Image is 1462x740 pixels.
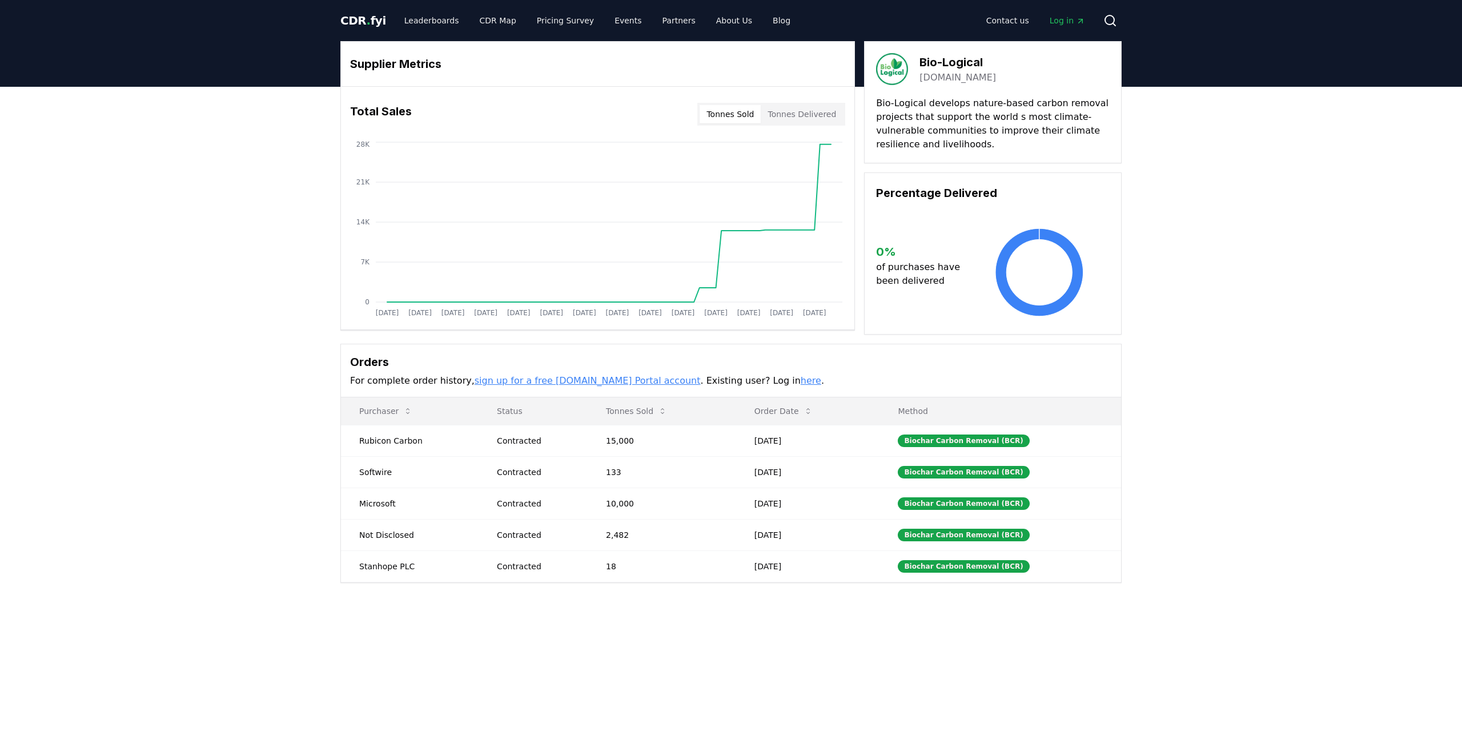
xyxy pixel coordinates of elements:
h3: Total Sales [350,103,412,126]
tspan: 0 [365,298,369,306]
button: Order Date [745,400,822,423]
button: Tonnes Sold [700,105,761,123]
tspan: [DATE] [770,309,793,317]
div: Contracted [497,498,579,509]
a: CDR.fyi [340,13,386,29]
a: Leaderboards [395,10,468,31]
h3: 0 % [876,243,969,260]
td: Rubicon Carbon [341,425,479,456]
div: Biochar Carbon Removal (BCR) [898,497,1029,510]
tspan: [DATE] [638,309,662,317]
nav: Main [395,10,800,31]
button: Tonnes Delivered [761,105,843,123]
div: Biochar Carbon Removal (BCR) [898,560,1029,573]
div: Contracted [497,466,579,478]
tspan: [DATE] [606,309,629,317]
tspan: 14K [356,218,370,226]
img: Bio-Logical-logo [876,53,908,85]
td: Microsoft [341,488,479,519]
button: Purchaser [350,400,421,423]
tspan: [DATE] [441,309,465,317]
p: Status [488,405,579,417]
td: [DATE] [736,519,880,550]
p: Bio-Logical develops nature-based carbon removal projects that support the world s most climate-v... [876,96,1110,151]
p: Method [889,405,1112,417]
a: here [801,375,821,386]
tspan: [DATE] [573,309,596,317]
p: For complete order history, . Existing user? Log in . [350,374,1112,388]
span: . [367,14,371,27]
tspan: [DATE] [803,309,826,317]
tspan: [DATE] [507,309,531,317]
td: [DATE] [736,456,880,488]
a: sign up for a free [DOMAIN_NAME] Portal account [475,375,701,386]
a: Events [605,10,650,31]
h3: Percentage Delivered [876,184,1110,202]
div: Biochar Carbon Removal (BCR) [898,466,1029,478]
h3: Bio-Logical [919,54,996,71]
tspan: [DATE] [704,309,728,317]
div: Biochar Carbon Removal (BCR) [898,529,1029,541]
div: Biochar Carbon Removal (BCR) [898,435,1029,447]
td: 15,000 [588,425,736,456]
h3: Supplier Metrics [350,55,845,73]
tspan: 28K [356,140,370,148]
p: of purchases have been delivered [876,260,969,288]
tspan: [DATE] [408,309,432,317]
td: 133 [588,456,736,488]
td: Not Disclosed [341,519,479,550]
a: [DOMAIN_NAME] [919,71,996,85]
tspan: [DATE] [672,309,695,317]
a: CDR Map [471,10,525,31]
tspan: 21K [356,178,370,186]
td: Stanhope PLC [341,550,479,582]
a: Log in [1041,10,1094,31]
tspan: [DATE] [474,309,497,317]
a: Pricing Survey [528,10,603,31]
a: Contact us [977,10,1038,31]
span: Log in [1050,15,1085,26]
button: Tonnes Sold [597,400,676,423]
td: 2,482 [588,519,736,550]
tspan: [DATE] [540,309,563,317]
h3: Orders [350,353,1112,371]
td: [DATE] [736,488,880,519]
span: CDR fyi [340,14,386,27]
td: Softwire [341,456,479,488]
div: Contracted [497,529,579,541]
tspan: 7K [360,258,370,266]
td: [DATE] [736,550,880,582]
a: About Us [707,10,761,31]
div: Contracted [497,435,579,447]
nav: Main [977,10,1094,31]
tspan: [DATE] [376,309,399,317]
td: [DATE] [736,425,880,456]
div: Contracted [497,561,579,572]
a: Partners [653,10,705,31]
tspan: [DATE] [737,309,761,317]
a: Blog [764,10,800,31]
td: 18 [588,550,736,582]
td: 10,000 [588,488,736,519]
